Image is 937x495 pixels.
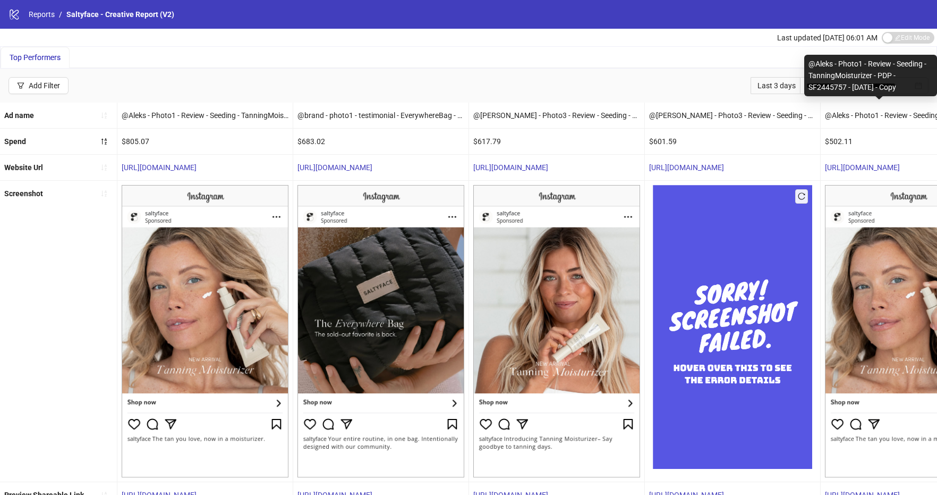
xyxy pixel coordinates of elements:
div: $617.79 [469,129,644,154]
div: @brand - photo1 - testimonial - EverywhereBag - PDP - SF4345859 - [DATE] [293,103,468,128]
span: filter [17,82,24,89]
a: [URL][DOMAIN_NAME] [297,163,372,172]
img: Failed Screenshot Placeholder [653,185,812,468]
div: Add Filter [29,81,60,90]
div: $805.07 [117,129,293,154]
b: Ad name [4,111,34,120]
div: Last 3 days [751,77,800,94]
button: Add Filter [8,77,69,94]
a: [URL][DOMAIN_NAME] [122,163,197,172]
li: / [59,9,62,20]
div: @[PERSON_NAME] - Photo3 - Review - Seeding - TanningMoisturizer - PDP - SF2445757 - [DATE] - Copy [645,103,820,128]
span: Last updated [DATE] 06:01 AM [777,33,878,42]
b: Website Url [4,163,43,172]
span: sort-ascending [100,190,108,197]
div: $601.59 [645,129,820,154]
span: sort-ascending [100,164,108,171]
div: @[PERSON_NAME] - Photo3 - Review - Seeding - TanningMoisturizer - PDP - SF2445757 - [DATE] - Copy [469,103,644,128]
span: Top Performers [10,53,61,62]
span: sort-ascending [100,112,108,119]
b: Spend [4,137,26,146]
img: Screenshot 120225500306880395 [122,185,288,477]
div: @Aleks - Photo1 - Review - Seeding - TanningMoisturizer - PDP - SF2445757 - [DATE] - Copy [117,103,293,128]
div: @Aleks - Photo1 - Review - Seeding - TanningMoisturizer - PDP - SF2445757 - [DATE] - Copy [804,55,937,96]
div: $683.02 [293,129,468,154]
span: reload [798,192,805,200]
a: Reports [27,9,57,20]
img: Screenshot 120225180101700395 [297,185,464,477]
span: sort-descending [100,138,108,145]
b: Screenshot [4,189,43,198]
a: [URL][DOMAIN_NAME] [473,163,548,172]
a: [URL][DOMAIN_NAME] [825,163,900,172]
a: [URL][DOMAIN_NAME] [649,163,724,172]
span: Saltyface - Creative Report (V2) [66,10,174,19]
img: Screenshot 120225500306860395 [473,185,640,477]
